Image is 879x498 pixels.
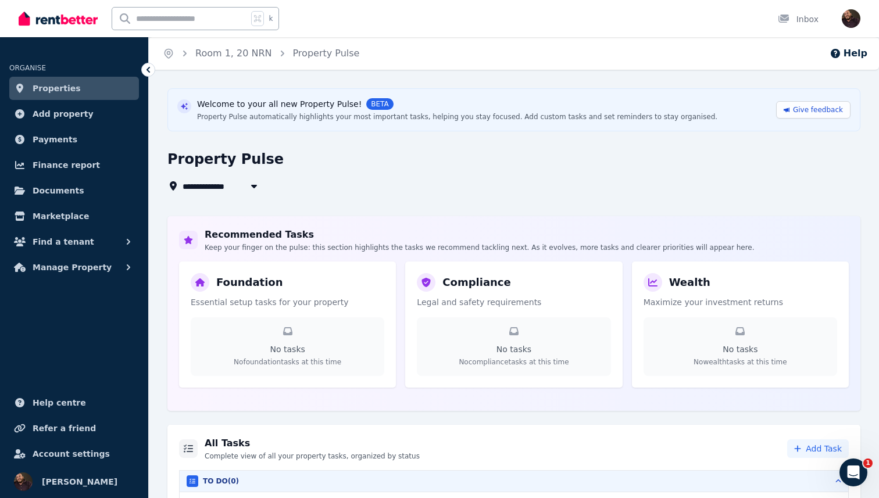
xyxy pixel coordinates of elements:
[417,296,610,308] p: Legal and safety requirements
[787,439,849,458] button: Add Task
[9,442,139,465] a: Account settings
[197,112,717,121] div: Property Pulse automatically highlights your most important tasks, helping you stay focused. Add ...
[33,235,94,249] span: Find a tenant
[216,274,283,291] h3: Foundation
[203,476,239,486] h3: TO DO ( 0 )
[205,243,755,252] p: Keep your finger on the pulse: this section highlights the tasks we recommend tackling next. As i...
[653,343,828,355] p: No tasks
[33,158,100,172] span: Finance report
[778,13,819,25] div: Inbox
[33,447,110,461] span: Account settings
[33,209,89,223] span: Marketplace
[842,9,860,28] img: Paul Ferrett
[776,101,851,119] a: Give feedback
[205,228,755,242] h2: Recommended Tasks
[9,230,139,253] button: Find a tenant
[33,132,77,146] span: Payments
[180,471,848,492] button: TO DO(0)
[839,458,867,486] iframe: Intercom live chat
[200,343,375,355] p: No tasks
[205,452,420,461] p: Complete view of all your property tasks, organized by status
[806,443,842,454] span: Add Task
[9,256,139,279] button: Manage Property
[863,458,873,468] span: 1
[442,274,510,291] h3: Compliance
[14,472,33,491] img: Paul Ferrett
[33,107,94,121] span: Add property
[293,46,360,60] span: Property Pulse
[9,102,139,126] a: Add property
[9,417,139,440] a: Refer a friend
[9,391,139,414] a: Help centre
[426,343,601,355] p: No tasks
[205,436,420,450] h2: All Tasks
[42,475,117,489] span: [PERSON_NAME]
[9,179,139,202] a: Documents
[191,296,384,308] p: Essential setup tasks for your property
[269,14,273,23] span: k
[9,64,46,72] span: ORGANISE
[644,296,837,308] p: Maximize your investment returns
[19,10,98,27] img: RentBetter
[9,153,139,177] a: Finance report
[167,150,284,169] h1: Property Pulse
[653,357,828,367] p: No wealth tasks at this time
[669,274,710,291] h3: Wealth
[33,421,96,435] span: Refer a friend
[9,205,139,228] a: Marketplace
[33,260,112,274] span: Manage Property
[149,37,373,70] nav: Breadcrumb
[33,81,81,95] span: Properties
[426,357,601,367] p: No compliance tasks at this time
[33,184,84,198] span: Documents
[9,128,139,151] a: Payments
[197,98,362,110] span: Welcome to your all new Property Pulse!
[830,46,867,60] button: Help
[9,77,139,100] a: Properties
[200,357,375,367] p: No foundation tasks at this time
[793,105,843,114] span: Give feedback
[366,98,393,110] span: BETA
[33,396,86,410] span: Help centre
[195,48,272,59] a: Room 1, 20 NRN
